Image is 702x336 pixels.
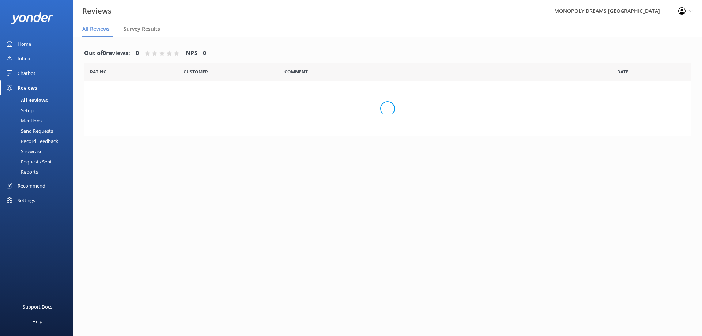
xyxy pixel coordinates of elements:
[4,105,73,116] a: Setup
[32,314,42,329] div: Help
[617,68,629,75] span: Date
[18,80,37,95] div: Reviews
[4,167,38,177] div: Reports
[18,37,31,51] div: Home
[4,116,42,126] div: Mentions
[4,156,73,167] a: Requests Sent
[186,49,197,58] h4: NPS
[4,146,42,156] div: Showcase
[4,136,58,146] div: Record Feedback
[18,66,35,80] div: Chatbot
[4,136,73,146] a: Record Feedback
[90,68,107,75] span: Date
[4,126,53,136] div: Send Requests
[82,5,112,17] h3: Reviews
[4,105,34,116] div: Setup
[18,193,35,208] div: Settings
[284,68,308,75] span: Question
[11,12,53,24] img: yonder-white-logo.png
[4,126,73,136] a: Send Requests
[4,95,73,105] a: All Reviews
[18,178,45,193] div: Recommend
[4,116,73,126] a: Mentions
[82,25,110,33] span: All Reviews
[4,167,73,177] a: Reports
[23,299,52,314] div: Support Docs
[124,25,160,33] span: Survey Results
[136,49,139,58] h4: 0
[4,156,52,167] div: Requests Sent
[184,68,208,75] span: Date
[18,51,30,66] div: Inbox
[4,146,73,156] a: Showcase
[84,49,130,58] h4: Out of 0 reviews:
[203,49,206,58] h4: 0
[4,95,48,105] div: All Reviews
